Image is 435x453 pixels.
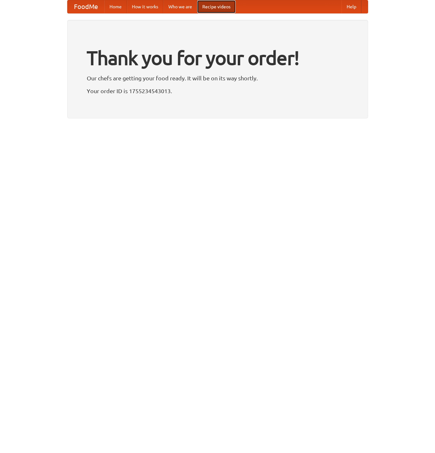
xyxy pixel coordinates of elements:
[197,0,236,13] a: Recipe videos
[87,86,349,96] p: Your order ID is 1755234543013.
[87,73,349,83] p: Our chefs are getting your food ready. It will be on its way shortly.
[87,43,349,73] h1: Thank you for your order!
[342,0,361,13] a: Help
[163,0,197,13] a: Who we are
[104,0,127,13] a: Home
[68,0,104,13] a: FoodMe
[127,0,163,13] a: How it works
